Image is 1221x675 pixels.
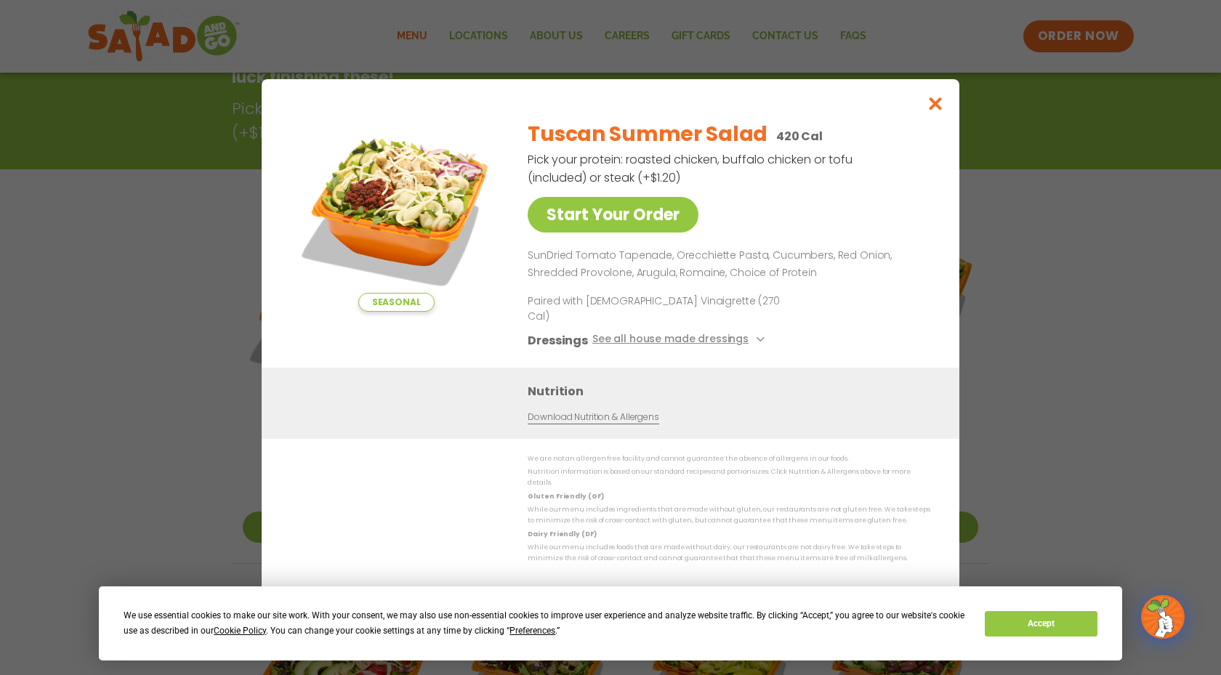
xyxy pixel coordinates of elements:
[912,79,959,128] button: Close modal
[528,411,658,424] a: Download Nutrition & Allergens
[528,294,797,324] p: Paired with [DEMOGRAPHIC_DATA] Vinaigrette (270 Cal)
[358,293,435,312] span: Seasonal
[528,530,596,538] strong: Dairy Friendly (DF)
[509,626,555,636] span: Preferences
[592,331,769,349] button: See all house made dressings
[528,542,930,565] p: While our menu includes foods that are made without dairy, our restaurants are not dairy free. We...
[528,150,855,187] p: Pick your protein: roasted chicken, buffalo chicken or tofu (included) or steak (+$1.20)
[528,247,924,282] p: SunDried Tomato Tapenade, Orecchiette Pasta, Cucumbers, Red Onion, Shredded Provolone, Arugula, R...
[985,611,1097,636] button: Accept
[99,586,1122,660] div: Cookie Consent Prompt
[294,108,498,312] img: Featured product photo for Tuscan Summer Salad
[214,626,266,636] span: Cookie Policy
[528,197,698,233] a: Start Your Order
[528,382,938,400] h3: Nutrition
[528,466,930,489] p: Nutrition information is based on our standard recipes and portion sizes. Click Nutrition & Aller...
[528,453,930,464] p: We are not an allergen free facility and cannot guarantee the absence of allergens in our foods.
[528,492,603,501] strong: Gluten Friendly (GF)
[528,331,588,349] h3: Dressings
[528,119,767,150] h2: Tuscan Summer Salad
[776,127,823,145] p: 420 Cal
[124,608,967,639] div: We use essential cookies to make our site work. With your consent, we may also use non-essential ...
[528,504,930,527] p: While our menu includes ingredients that are made without gluten, our restaurants are not gluten ...
[1143,597,1183,637] img: wpChatIcon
